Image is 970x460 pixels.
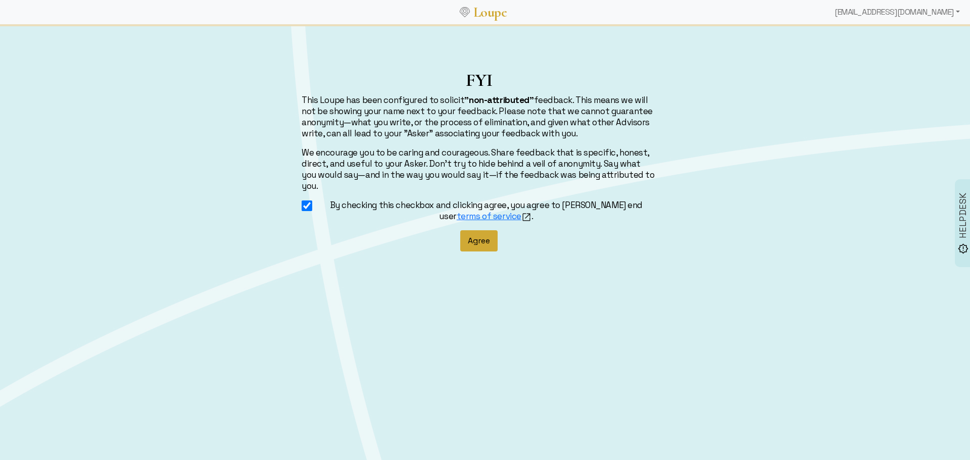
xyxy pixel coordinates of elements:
label: By checking this checkbox and clicking agree, you agree to [PERSON_NAME] end user . [316,199,656,222]
img: Loupe Logo [460,7,470,17]
img: brightness_alert_FILL0_wght500_GRAD0_ops.svg [958,243,968,253]
strong: "non-attributed" [464,94,533,106]
div: [EMAIL_ADDRESS][DOMAIN_NAME] [831,2,964,22]
a: Loupe [470,3,510,22]
p: This Loupe has been configured to solicit feedback. This means we will not be showing your name n... [302,94,656,139]
a: terms of serviceFFFF [457,211,531,222]
img: FFFF [521,212,531,222]
button: Agree [460,230,498,251]
p: We encourage you to be caring and courageous. Share feedback that is specific, honest, direct, an... [302,147,656,191]
h1: FYI [302,70,656,90]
